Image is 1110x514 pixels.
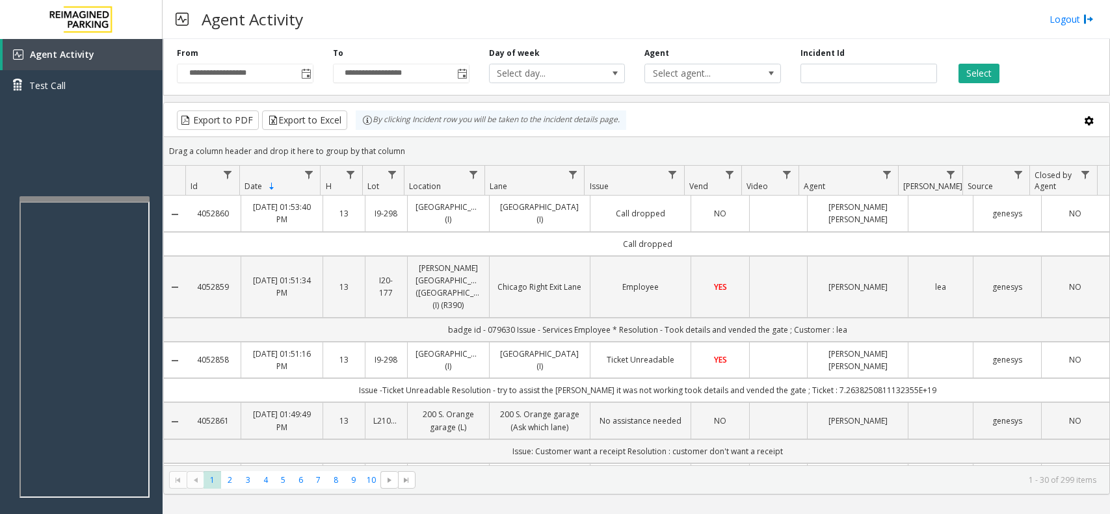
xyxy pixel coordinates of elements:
span: Agent [804,181,825,192]
a: [PERSON_NAME] [PERSON_NAME] [815,348,900,372]
a: NO [1050,415,1102,427]
a: 13 [331,281,357,293]
span: Page 1 [204,471,221,489]
span: NO [714,208,726,219]
span: Page 4 [257,471,274,489]
a: NO [1050,207,1102,220]
a: 13 [331,353,357,366]
label: Agent [644,47,669,59]
span: NO [1069,208,1081,219]
td: Issue: Customer want a receipt Resolution : customer don't want a receipt [186,439,1109,463]
a: [GEOGRAPHIC_DATA] (I) [497,348,582,372]
a: genesys [981,207,1033,220]
a: Agent Filter Menu [878,166,895,183]
a: Collapse Details [164,282,186,292]
span: NO [1069,354,1081,365]
a: 13 [331,207,357,220]
a: Location Filter Menu [464,166,482,183]
a: I9-298 [373,207,399,220]
span: Test Call [29,79,66,92]
span: Page 9 [345,471,362,489]
a: NO [1050,353,1102,366]
a: Employee [598,281,683,293]
span: Page 7 [310,471,327,489]
a: YES [699,353,741,366]
kendo-pager-info: 1 - 30 of 299 items [423,474,1096,485]
a: [PERSON_NAME] [PERSON_NAME] [815,201,900,225]
a: Parker Filter Menu [942,166,960,183]
a: YES [699,281,741,293]
a: [GEOGRAPHIC_DATA] (I) [416,201,481,225]
div: Drag a column header and drop it here to group by that column [164,140,1109,162]
span: [PERSON_NAME] [903,181,962,192]
label: From [177,47,198,59]
img: logout [1083,12,1094,26]
span: Select agent... [645,64,753,83]
h3: Agent Activity [195,3,310,35]
span: Page 3 [239,471,257,489]
a: [DATE] 01:49:49 PM [249,408,315,433]
button: Export to Excel [262,110,347,130]
span: Page 8 [327,471,345,489]
button: Select [958,64,999,83]
a: [PERSON_NAME][GEOGRAPHIC_DATA] ([GEOGRAPHIC_DATA]) (I) (R390) [416,262,481,312]
a: Collapse Details [164,417,186,427]
label: Incident Id [800,47,845,59]
a: Source Filter Menu [1009,166,1027,183]
span: Video [747,181,768,192]
span: Page 2 [221,471,239,489]
a: NO [1050,281,1102,293]
a: Chicago Right Exit Lane [497,281,582,293]
span: YES [714,281,727,292]
span: YES [714,354,727,365]
span: Lane [490,181,507,192]
a: NO [699,415,741,427]
a: Logout [1050,12,1094,26]
div: By clicking Incident row you will be taken to the incident details page. [356,110,626,130]
img: 'icon' [13,49,23,60]
a: Closed by Agent Filter Menu [1077,166,1094,183]
span: NO [1069,415,1081,426]
a: Lot Filter Menu [384,166,401,183]
span: Source [968,181,993,192]
a: Collapse Details [164,355,186,366]
a: 13 [331,415,357,427]
span: Go to the next page [380,471,398,489]
button: Export to PDF [177,110,259,130]
span: Lot [367,181,379,192]
a: 4052858 [194,353,233,366]
label: Day of week [489,47,540,59]
a: 4052861 [194,415,233,427]
a: I9-298 [373,353,399,366]
a: I20-177 [373,274,399,299]
span: Toggle popup [455,64,469,83]
span: Sortable [267,181,277,192]
a: [PERSON_NAME] [815,415,900,427]
span: Id [191,181,198,192]
span: NO [714,415,726,426]
span: Agent Activity [30,48,94,60]
a: 4052859 [194,281,233,293]
a: Collapse Details [164,209,186,220]
span: Page 5 [274,471,292,489]
a: [DATE] 01:51:16 PM [249,348,315,372]
span: Toggle popup [298,64,313,83]
span: Go to the last page [398,471,416,489]
a: genesys [981,415,1033,427]
td: badge id - 079630 Issue - Services Employee * Resolution - Took details and vended the gate ; Cus... [186,318,1109,342]
a: L21086700 [373,415,399,427]
a: [GEOGRAPHIC_DATA] (I) [416,348,481,372]
span: Select day... [490,64,598,83]
span: Location [409,181,441,192]
span: Go to the last page [401,475,412,485]
img: infoIcon.svg [362,115,373,125]
a: Issue Filter Menu [664,166,681,183]
a: Ticket Unreadable [598,353,683,366]
span: Issue [590,181,609,192]
a: H Filter Menu [341,166,359,183]
a: 4052860 [194,207,233,220]
div: Data table [164,166,1109,465]
a: Call dropped [598,207,683,220]
span: Date [244,181,262,192]
span: Go to the next page [384,475,395,485]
